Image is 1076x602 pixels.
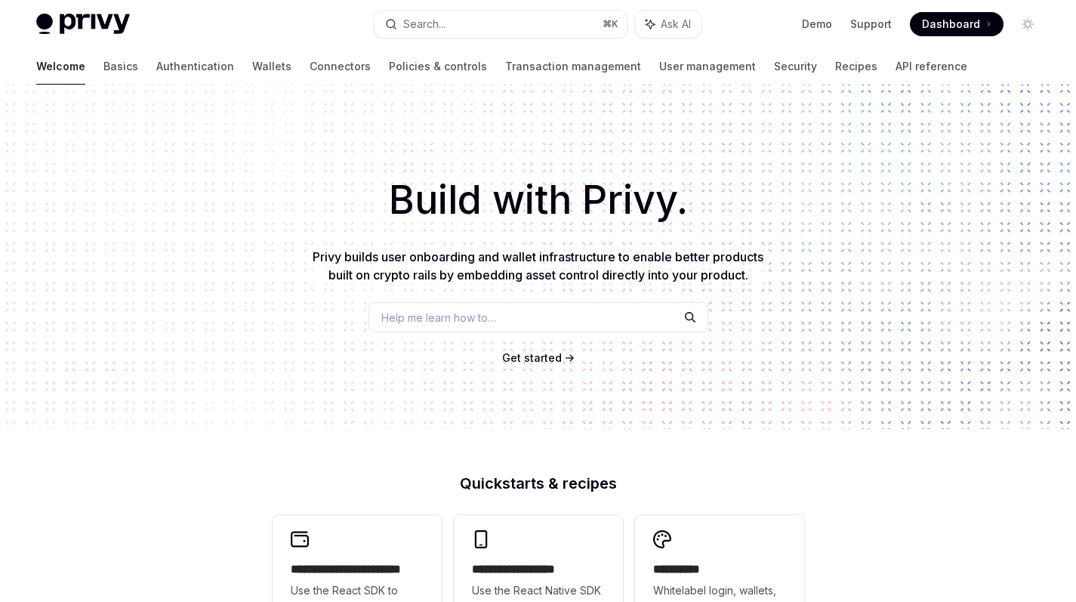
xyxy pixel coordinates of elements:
img: light logo [36,14,130,35]
a: Wallets [252,48,291,85]
a: Transaction management [505,48,641,85]
span: ⌘ K [603,18,618,30]
button: Toggle dark mode [1016,12,1040,36]
a: Dashboard [910,12,1004,36]
span: Ask AI [661,17,691,32]
button: Ask AI [635,11,701,38]
a: Demo [802,17,832,32]
a: Get started [502,350,562,366]
a: Security [774,48,817,85]
h1: Build with Privy. [24,171,1052,230]
span: Dashboard [922,17,980,32]
button: Search...⌘K [375,11,627,38]
a: User management [659,48,756,85]
a: Connectors [310,48,371,85]
a: API reference [896,48,967,85]
a: Support [850,17,892,32]
div: Search... [403,15,446,33]
h2: Quickstarts & recipes [273,476,804,491]
a: Welcome [36,48,85,85]
a: Recipes [835,48,877,85]
span: Privy builds user onboarding and wallet infrastructure to enable better products built on crypto ... [313,249,763,282]
a: Authentication [156,48,234,85]
span: Get started [502,351,562,364]
span: Help me learn how to… [381,310,496,326]
a: Basics [103,48,138,85]
a: Policies & controls [389,48,487,85]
